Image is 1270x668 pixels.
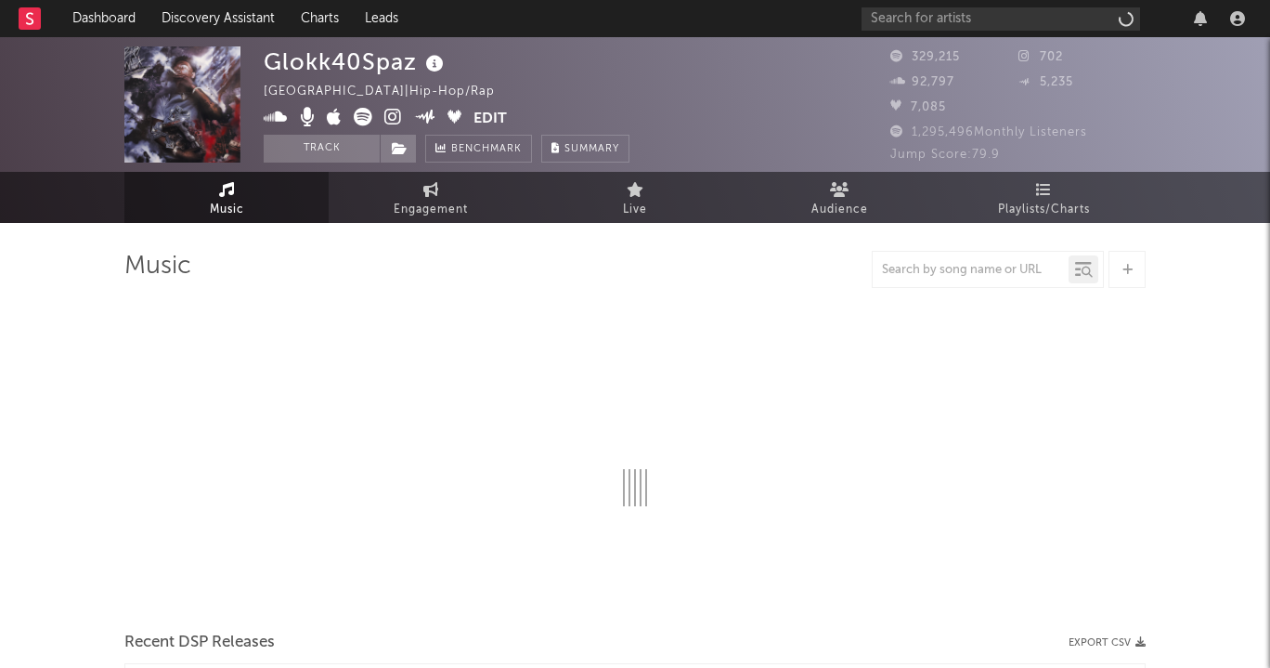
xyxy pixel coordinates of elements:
[873,263,1069,278] input: Search by song name or URL
[890,76,954,88] span: 92,797
[1069,637,1146,648] button: Export CSV
[124,172,329,223] a: Music
[264,135,380,163] button: Track
[264,81,516,103] div: [GEOGRAPHIC_DATA] | Hip-Hop/Rap
[329,172,533,223] a: Engagement
[890,126,1087,138] span: 1,295,496 Monthly Listeners
[564,144,619,154] span: Summary
[998,199,1090,221] span: Playlists/Charts
[124,632,275,654] span: Recent DSP Releases
[737,172,941,223] a: Audience
[890,149,1000,161] span: Jump Score: 79.9
[210,199,244,221] span: Music
[1018,76,1073,88] span: 5,235
[1018,51,1063,63] span: 702
[862,7,1140,31] input: Search for artists
[394,199,468,221] span: Engagement
[811,199,868,221] span: Audience
[623,199,647,221] span: Live
[451,138,522,161] span: Benchmark
[473,108,507,131] button: Edit
[425,135,532,163] a: Benchmark
[941,172,1146,223] a: Playlists/Charts
[533,172,737,223] a: Live
[890,51,960,63] span: 329,215
[890,101,946,113] span: 7,085
[264,46,448,77] div: Glokk40Spaz
[541,135,629,163] button: Summary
